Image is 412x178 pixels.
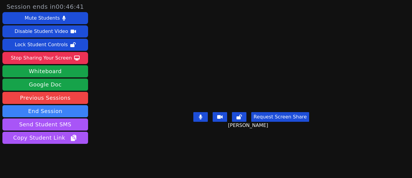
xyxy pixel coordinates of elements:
span: [PERSON_NAME] [228,122,270,129]
div: Disable Student Video [14,27,68,36]
button: Mute Students [2,12,88,24]
div: Mute Students [25,13,60,23]
time: 00:46:41 [56,3,84,10]
span: Session ends in [7,2,84,11]
button: Request Screen Share [251,112,309,122]
button: Disable Student Video [2,25,88,37]
a: Previous Sessions [2,92,88,104]
div: Lock Student Controls [15,40,68,50]
button: Whiteboard [2,65,88,77]
button: Stop Sharing Your Screen [2,52,88,64]
button: Lock Student Controls [2,39,88,51]
div: Stop Sharing Your Screen [11,53,72,63]
span: Copy Student Link [13,134,77,142]
a: Google Doc [2,79,88,91]
button: End Session [2,105,88,117]
button: Send Student SMS [2,118,88,131]
button: Copy Student Link [2,132,88,144]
